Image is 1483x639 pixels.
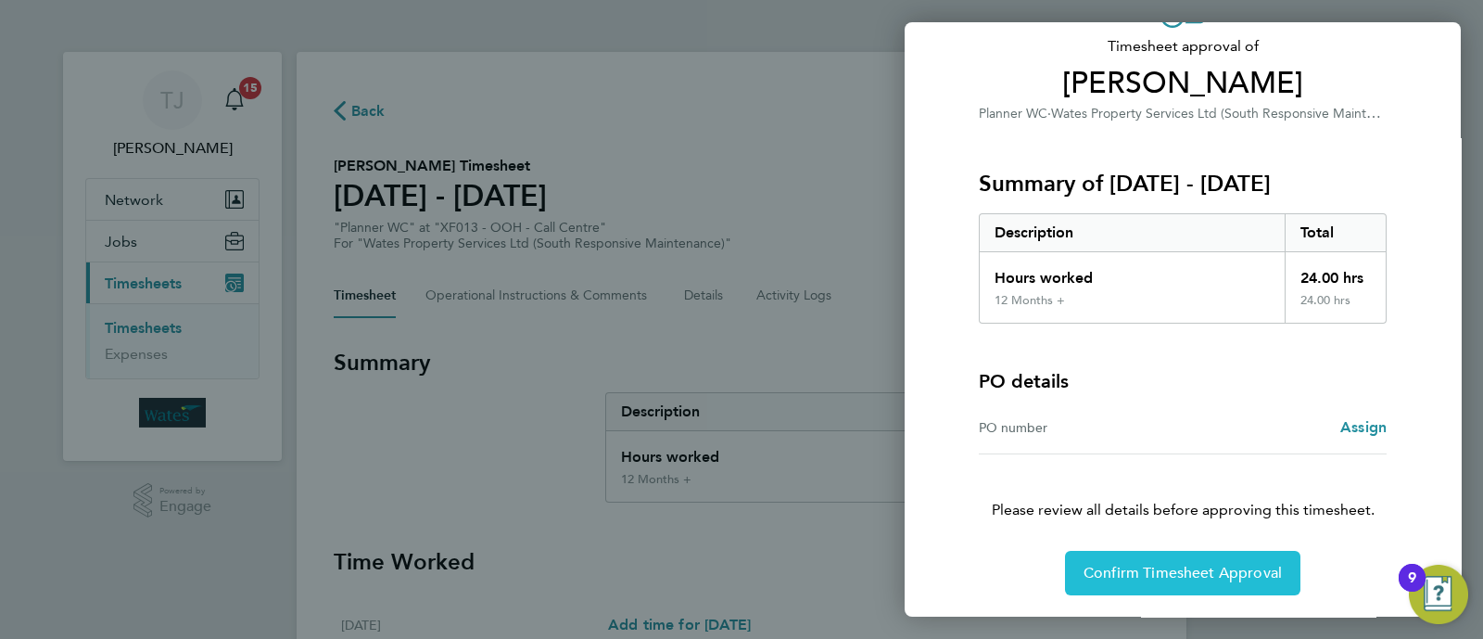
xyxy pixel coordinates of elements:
div: Description [980,214,1285,251]
div: Hours worked [980,252,1285,293]
h3: Summary of [DATE] - [DATE] [979,169,1387,198]
div: Total [1285,214,1387,251]
span: Assign [1340,418,1387,436]
div: 12 Months + [995,293,1065,308]
span: Timesheet approval of [979,35,1387,58]
div: 24.00 hrs [1285,293,1387,323]
button: Confirm Timesheet Approval [1065,551,1300,595]
span: Wates Property Services Ltd (South Responsive Maintenance) [1051,104,1413,121]
div: 24.00 hrs [1285,252,1387,293]
div: Summary of 23 - 29 Aug 2025 [979,213,1387,324]
button: Open Resource Center, 9 new notifications [1409,565,1468,624]
span: [PERSON_NAME] [979,65,1387,102]
span: · [1047,106,1051,121]
span: Confirm Timesheet Approval [1084,564,1282,582]
div: 9 [1408,578,1416,602]
a: Assign [1340,416,1387,439]
p: Please review all details before approving this timesheet. [957,454,1409,521]
span: Planner WC [979,106,1047,121]
h4: PO details [979,368,1069,394]
div: PO number [979,416,1183,439]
